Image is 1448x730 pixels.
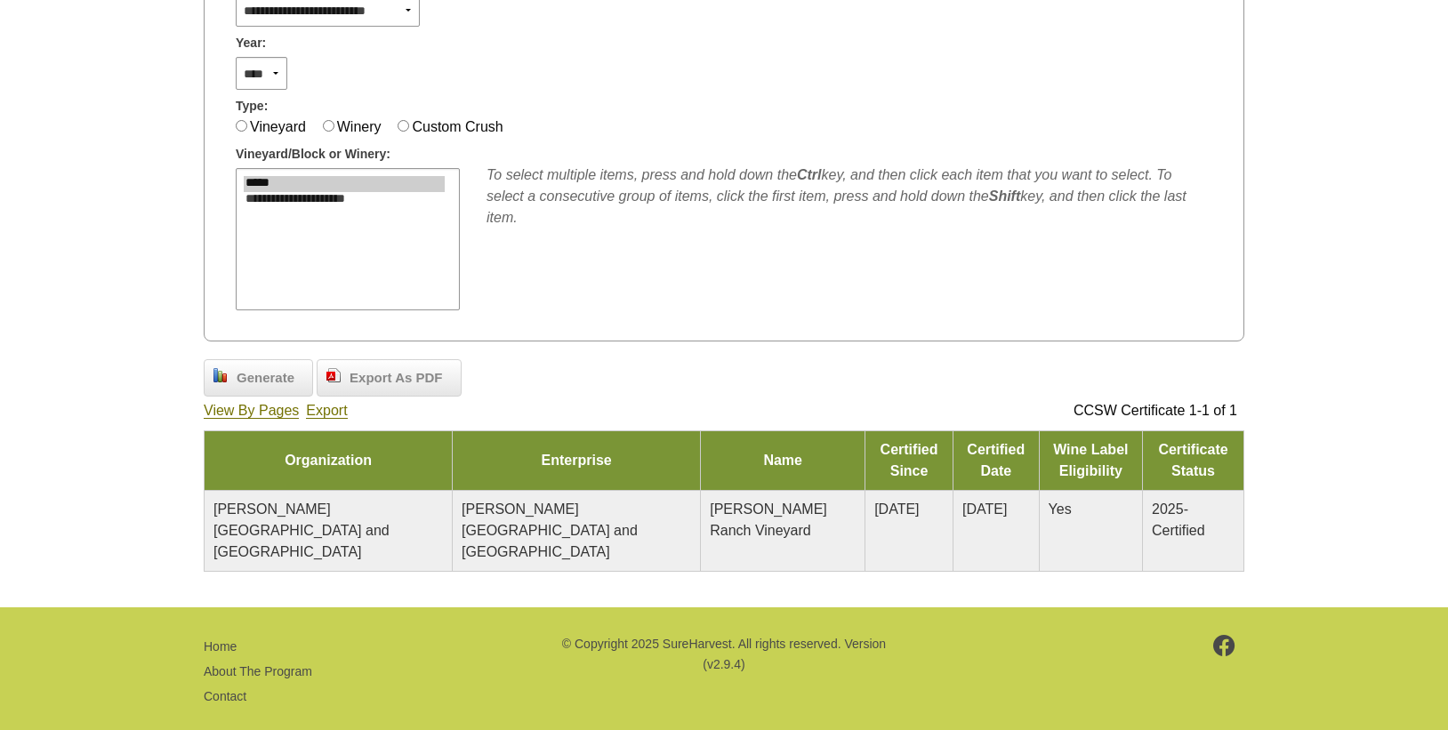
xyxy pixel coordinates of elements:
p: © Copyright 2025 SureHarvest. All rights reserved. Version (v2.9.4) [559,634,889,674]
b: Ctrl [797,167,822,182]
label: Vineyard [250,119,306,134]
span: 2025-Certified [1152,501,1205,538]
img: doc_pdf.png [326,368,341,382]
span: CCSW Certificate 1-1 of 1 [1074,403,1237,418]
td: Enterprise [453,431,701,491]
b: Shift [989,189,1021,204]
td: Certificate Status [1143,431,1244,491]
a: Home [204,639,237,654]
label: Winery [337,119,382,134]
td: Certified Since [865,431,953,491]
a: Generate [204,359,313,397]
span: [DATE] [962,501,1007,517]
span: Year: [236,34,266,52]
a: Export [306,403,347,419]
span: [PERSON_NAME][GEOGRAPHIC_DATA] and [GEOGRAPHIC_DATA] [462,501,638,559]
td: Organization [205,431,453,491]
img: chart_bar.png [213,368,228,382]
span: Type: [236,97,268,116]
span: Yes [1049,501,1072,517]
td: Name [701,431,865,491]
span: Export As PDF [341,368,451,389]
a: Contact [204,689,246,703]
span: Generate [228,368,303,389]
span: [PERSON_NAME] Ranch Vineyard [710,501,827,538]
span: [DATE] [874,501,919,517]
td: Certified Date [953,431,1039,491]
a: Export As PDF [317,359,461,397]
label: Custom Crush [412,119,503,134]
td: Wine Label Eligibility [1039,431,1142,491]
a: View By Pages [204,403,299,419]
img: footer-facebook.png [1213,635,1235,656]
span: [PERSON_NAME][GEOGRAPHIC_DATA] and [GEOGRAPHIC_DATA] [213,501,390,559]
a: About The Program [204,664,312,678]
span: Vineyard/Block or Winery: [236,145,390,164]
div: To select multiple items, press and hold down the key, and then click each item that you want to ... [487,164,1212,229]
